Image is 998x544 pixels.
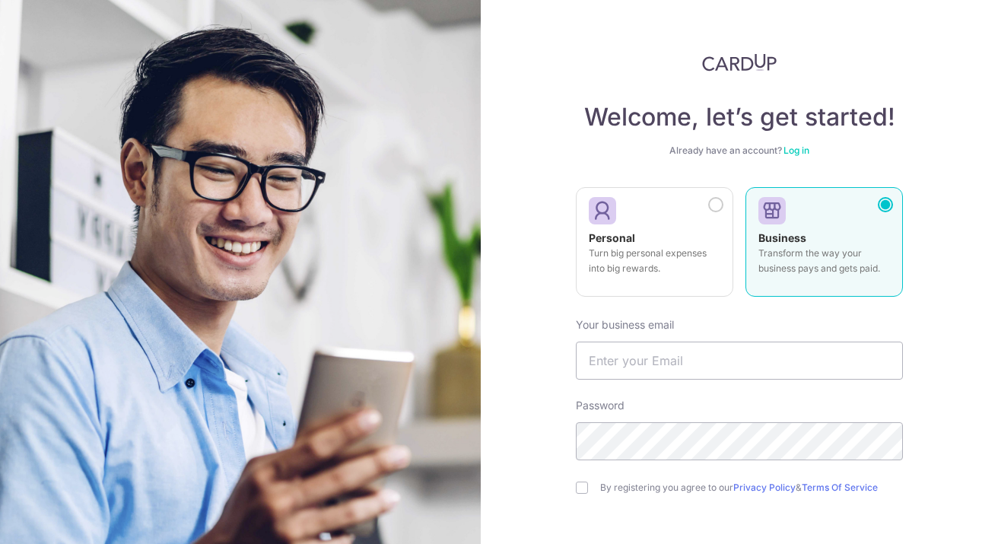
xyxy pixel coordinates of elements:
[733,482,796,493] a: Privacy Policy
[576,317,674,332] label: Your business email
[589,231,635,244] strong: Personal
[576,145,903,157] div: Already have an account?
[745,187,903,306] a: Business Transform the way your business pays and gets paid.
[758,246,890,276] p: Transform the way your business pays and gets paid.
[576,342,903,380] input: Enter your Email
[802,482,878,493] a: Terms Of Service
[589,246,720,276] p: Turn big personal expenses into big rewards.
[600,482,903,494] label: By registering you agree to our &
[576,102,903,132] h4: Welcome, let’s get started!
[576,398,625,413] label: Password
[576,187,733,306] a: Personal Turn big personal expenses into big rewards.
[702,53,777,72] img: CardUp Logo
[758,231,806,244] strong: Business
[783,145,809,156] a: Log in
